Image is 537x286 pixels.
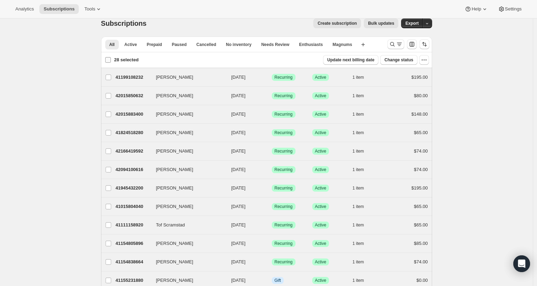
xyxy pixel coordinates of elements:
span: Recurring [275,75,293,80]
div: 42166419592[PERSON_NAME][DATE]SuccessRecurringSuccessActive1 item$74.00 [116,146,428,156]
button: [PERSON_NAME] [152,238,222,249]
span: [DATE] [231,278,246,283]
span: Recurring [275,111,293,117]
span: Analytics [15,6,34,12]
div: 41199108232[PERSON_NAME][DATE]SuccessRecurringSuccessActive1 item$195.00 [116,72,428,82]
span: Magnums [332,42,352,47]
button: [PERSON_NAME] [152,146,222,157]
span: 1 item [353,222,364,228]
span: [PERSON_NAME] [156,74,193,81]
span: Recurring [275,167,293,172]
span: $74.00 [414,259,428,264]
span: Needs Review [261,42,290,47]
span: 1 item [353,75,364,80]
span: [PERSON_NAME] [156,166,193,173]
span: $85.00 [414,241,428,246]
p: 42094100616 [116,166,151,173]
span: Subscriptions [101,20,147,27]
button: 1 item [353,183,372,193]
span: Create subscription [317,21,357,26]
span: Tools [84,6,95,12]
span: 1 item [353,130,364,136]
span: All [109,42,115,47]
span: Recurring [275,259,293,265]
button: [PERSON_NAME] [152,275,222,286]
div: 41824518280[PERSON_NAME][DATE]SuccessRecurringSuccessActive1 item$65.00 [116,128,428,138]
span: Export [405,21,419,26]
span: Settings [505,6,522,12]
p: 41015804040 [116,203,151,210]
button: Change status [380,55,417,65]
div: 41154805896[PERSON_NAME][DATE]SuccessRecurringSuccessActive1 item$85.00 [116,239,428,248]
span: $65.00 [414,222,428,227]
span: $65.00 [414,204,428,209]
span: Active [315,130,327,136]
span: $195.00 [412,185,428,191]
span: [DATE] [231,93,246,98]
button: 1 item [353,257,372,267]
span: Prepaid [147,42,162,47]
span: Cancelled [197,42,216,47]
div: 41111158920Tof Scramstad[DATE]SuccessRecurringSuccessActive1 item$65.00 [116,220,428,230]
button: 1 item [353,165,372,175]
button: Analytics [11,4,38,14]
button: Create new view [358,40,369,49]
span: [PERSON_NAME] [156,240,193,247]
span: Recurring [275,204,293,209]
span: [DATE] [231,148,246,154]
span: 1 item [353,278,364,283]
span: Active [315,259,327,265]
div: Open Intercom Messenger [513,255,530,272]
span: [DATE] [231,222,246,227]
p: 42015850632 [116,92,151,99]
div: 42015883400[PERSON_NAME][DATE]SuccessRecurringSuccessActive1 item$148.00 [116,109,428,119]
span: Active [315,111,327,117]
p: 41199108232 [116,74,151,81]
button: Subscriptions [39,4,79,14]
span: Paused [172,42,187,47]
button: 1 item [353,239,372,248]
span: Active [315,204,327,209]
span: 1 item [353,204,364,209]
p: 41824518280 [116,129,151,136]
button: Customize table column order and visibility [407,39,417,49]
span: Subscriptions [44,6,75,12]
span: Recurring [275,93,293,99]
span: 1 item [353,148,364,154]
button: Export [401,18,423,28]
span: Recurring [275,130,293,136]
p: 42166419592 [116,148,151,155]
span: Recurring [275,148,293,154]
span: [DATE] [231,111,246,117]
button: 1 item [353,276,372,285]
span: Help [471,6,481,12]
span: $74.00 [414,167,428,172]
span: Active [124,42,137,47]
span: Change status [384,57,413,63]
button: [PERSON_NAME] [152,256,222,268]
button: [PERSON_NAME] [152,183,222,194]
span: [DATE] [231,185,246,191]
button: [PERSON_NAME] [152,164,222,175]
span: 1 item [353,93,364,99]
button: Help [460,4,492,14]
span: Recurring [275,241,293,246]
span: [PERSON_NAME] [156,111,193,118]
div: 42094100616[PERSON_NAME][DATE]SuccessRecurringSuccessActive1 item$74.00 [116,165,428,175]
button: Sort the results [420,39,429,49]
span: Active [315,278,327,283]
p: 41154838664 [116,258,151,265]
button: 1 item [353,109,372,119]
p: 28 selected [114,56,138,63]
span: Recurring [275,185,293,191]
span: Active [315,93,327,99]
div: 42015850632[PERSON_NAME][DATE]SuccessRecurringSuccessActive1 item$80.00 [116,91,428,101]
button: Tof Scramstad [152,219,222,231]
button: 1 item [353,72,372,82]
span: [PERSON_NAME] [156,203,193,210]
span: $195.00 [412,75,428,80]
span: 1 item [353,241,364,246]
span: $65.00 [414,130,428,135]
span: $148.00 [412,111,428,117]
div: 41154838664[PERSON_NAME][DATE]SuccessRecurringSuccessActive1 item$74.00 [116,257,428,267]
